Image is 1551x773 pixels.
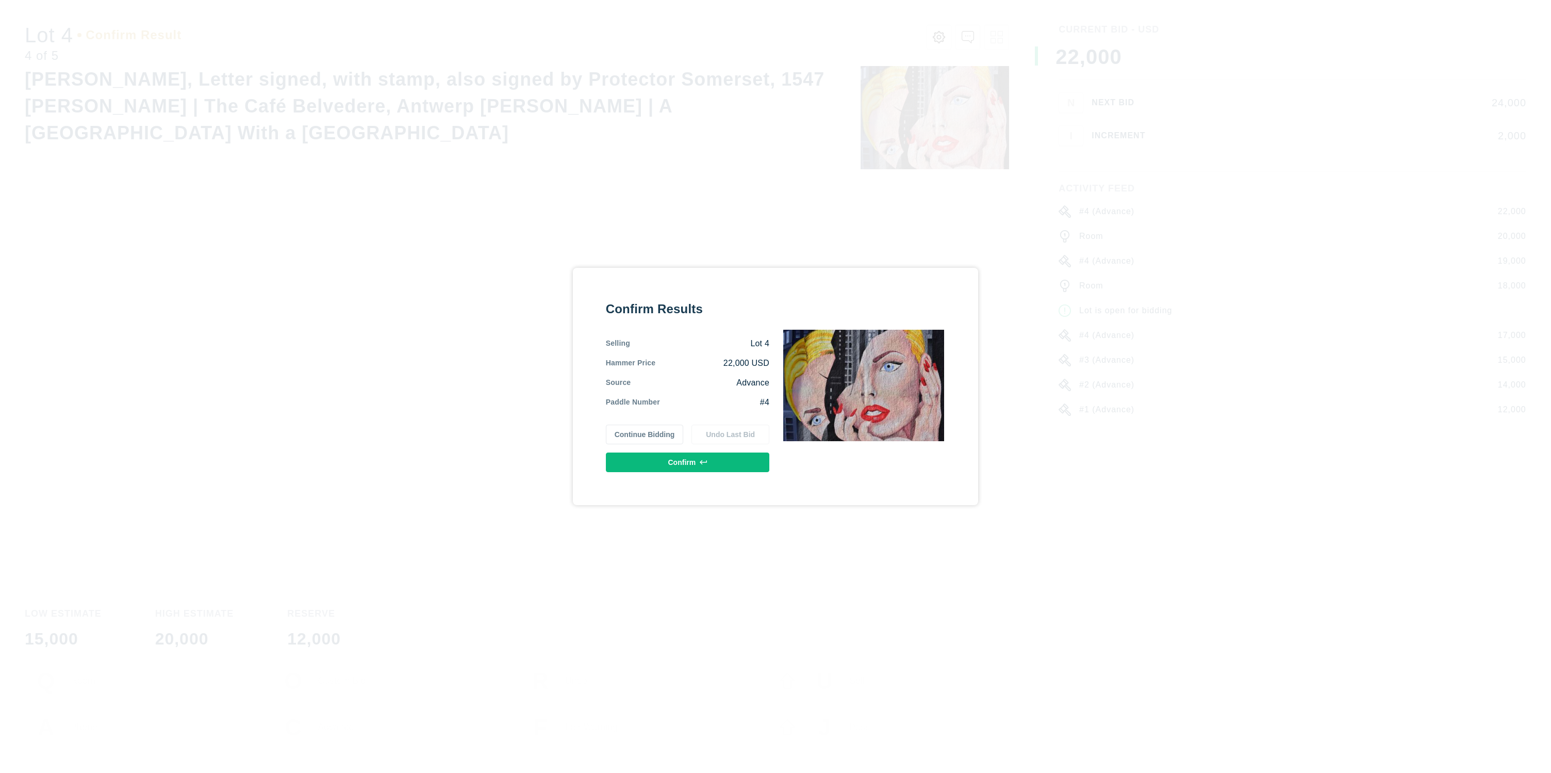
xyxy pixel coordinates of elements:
[606,397,660,408] div: Paddle Number
[606,453,769,472] button: Confirm
[631,377,769,389] div: Advance
[606,358,656,369] div: Hammer Price
[655,358,769,369] div: 22,000 USD
[691,425,769,444] button: Undo Last Bid
[606,301,769,317] div: Confirm Results
[606,377,631,389] div: Source
[660,397,769,408] div: #4
[606,338,630,349] div: Selling
[606,425,684,444] button: Continue Bidding
[630,338,769,349] div: Lot 4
